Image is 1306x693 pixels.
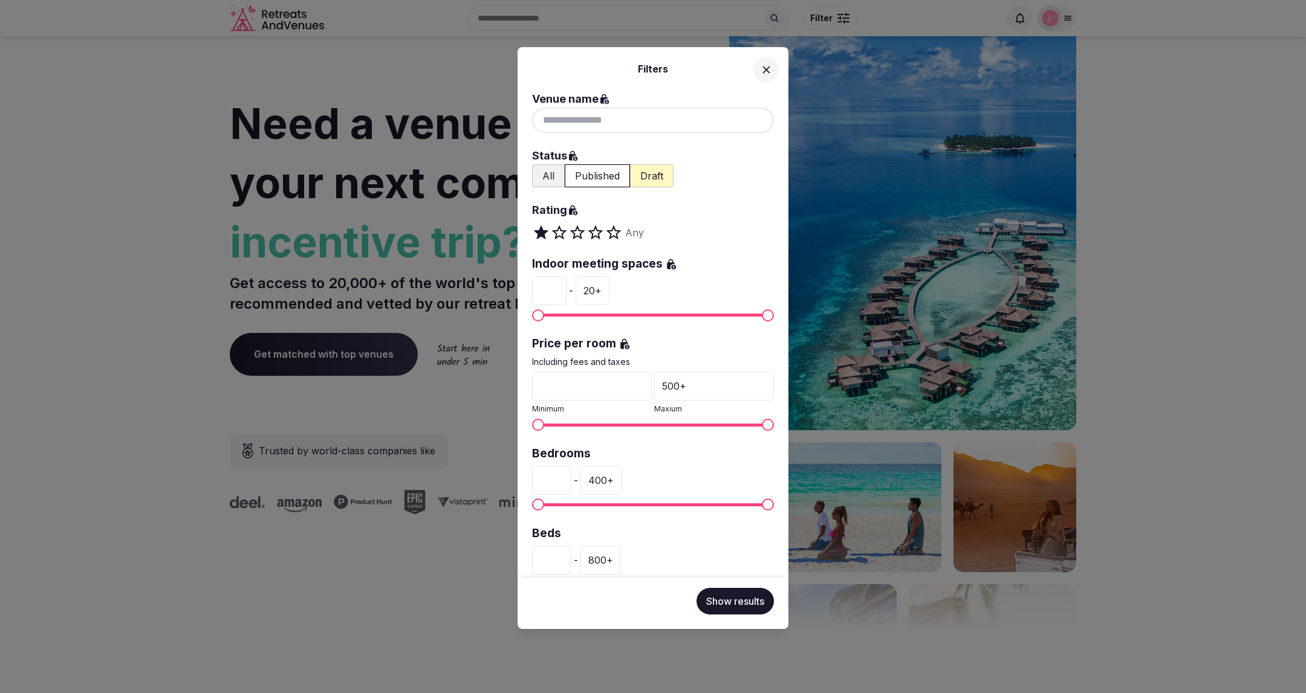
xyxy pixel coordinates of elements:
[532,164,565,187] button: Show all venues
[654,404,682,413] span: Maxium
[532,147,774,164] label: Status
[532,62,774,76] h2: Filters
[576,276,609,305] div: 20 +
[532,356,774,368] p: Including fees and taxes
[532,202,774,219] label: Rating
[605,224,623,242] span: Set rating to 5
[762,419,774,431] span: Maximum
[762,578,774,590] span: Maximum
[574,553,578,567] span: -
[532,256,774,272] label: Indoor meeting spaces
[569,283,573,298] span: -
[532,309,544,321] span: Minimum
[532,498,544,511] span: Minimum
[762,309,774,321] span: Maximum
[532,446,774,462] label: Bedrooms
[586,224,605,242] span: Set rating to 4
[625,225,644,240] span: Any
[532,224,550,242] span: Set rating to 1
[532,91,774,108] label: Venue name
[550,224,568,242] span: Set rating to 2
[580,546,621,575] div: 800 +
[630,164,674,187] button: Show only draft venues
[565,164,630,187] button: Show only published venues
[654,372,774,401] div: 500 +
[762,498,774,511] span: Maximum
[532,404,564,413] span: Minimum
[532,526,774,542] label: Beds
[574,473,578,488] span: -
[697,588,774,614] button: Show results
[532,419,544,431] span: Minimum
[568,224,586,242] span: Set rating to 3
[580,466,622,495] div: 400 +
[532,578,544,590] span: Minimum
[532,164,774,187] div: Filter venues by status
[532,336,774,352] label: Price per room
